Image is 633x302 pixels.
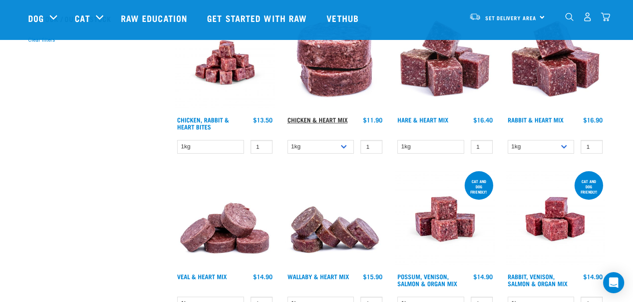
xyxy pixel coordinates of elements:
[583,116,603,123] div: $16.90
[395,13,495,112] img: Pile Of Cubed Hare Heart For Pets
[508,275,568,285] a: Rabbit, Venison, Salmon & Organ Mix
[581,140,603,154] input: 1
[575,175,603,198] div: Cat and dog friendly!
[395,169,495,269] img: Possum Venison Salmon Organ 1626
[363,273,382,280] div: $15.90
[506,13,605,112] img: 1087 Rabbit Heart Cubes 01
[177,118,229,128] a: Chicken, Rabbit & Heart Bites
[397,275,457,285] a: Possum, Venison, Salmon & Organ Mix
[198,0,318,36] a: Get started with Raw
[360,140,382,154] input: 1
[177,275,227,278] a: Veal & Heart Mix
[469,13,481,21] img: van-moving.png
[603,272,624,293] div: Open Intercom Messenger
[287,118,348,121] a: Chicken & Heart Mix
[583,273,603,280] div: $14.90
[253,116,273,123] div: $13.50
[473,116,493,123] div: $16.40
[506,169,605,269] img: Rabbit Venison Salmon Organ 1688
[285,169,385,269] img: 1093 Wallaby Heart Medallions 01
[251,140,273,154] input: 1
[285,13,385,112] img: Chicken and Heart Medallions
[508,118,564,121] a: Rabbit & Heart Mix
[175,169,275,269] img: 1152 Veal Heart Medallions 01
[175,13,275,112] img: Chicken Rabbit Heart 1609
[318,0,370,36] a: Vethub
[397,118,448,121] a: Hare & Heart Mix
[565,13,574,21] img: home-icon-1@2x.png
[112,0,198,36] a: Raw Education
[363,116,382,123] div: $11.90
[583,12,592,22] img: user.png
[471,140,493,154] input: 1
[28,11,44,25] a: Dog
[485,16,536,19] span: Set Delivery Area
[473,273,493,280] div: $14.90
[253,273,273,280] div: $14.90
[601,12,610,22] img: home-icon@2x.png
[465,175,493,198] div: cat and dog friendly!
[75,11,90,25] a: Cat
[287,275,349,278] a: Wallaby & Heart Mix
